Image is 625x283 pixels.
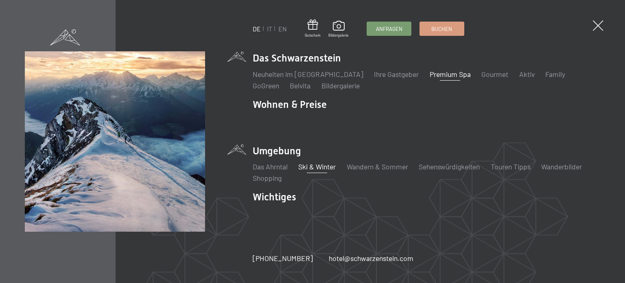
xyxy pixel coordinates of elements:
[278,25,287,33] a: EN
[491,162,531,171] a: Touren Tipps
[305,20,321,38] a: Gutschein
[420,22,464,35] a: Buchen
[321,81,360,90] a: Bildergalerie
[253,25,261,33] a: DE
[253,81,279,90] a: GoGreen
[419,162,480,171] a: Sehenswürdigkeiten
[290,81,310,90] a: Belvita
[328,21,349,38] a: Bildergalerie
[305,33,321,38] span: Gutschein
[253,173,282,182] a: Shopping
[253,254,313,263] span: [PHONE_NUMBER]
[329,253,413,263] a: hotel@schwarzenstein.com
[253,162,288,171] a: Das Ahrntal
[430,70,471,79] a: Premium Spa
[431,25,452,33] span: Buchen
[545,70,565,79] a: Family
[298,162,336,171] a: Ski & Winter
[374,70,419,79] a: Ihre Gastgeber
[541,162,582,171] a: Wanderbilder
[328,33,349,38] span: Bildergalerie
[519,70,535,79] a: Aktiv
[367,22,411,35] a: Anfragen
[376,25,402,33] span: Anfragen
[481,70,508,79] a: Gourmet
[253,70,363,79] a: Neuheiten im [GEOGRAPHIC_DATA]
[347,162,408,171] a: Wandern & Sommer
[267,25,272,33] a: IT
[253,253,313,263] a: [PHONE_NUMBER]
